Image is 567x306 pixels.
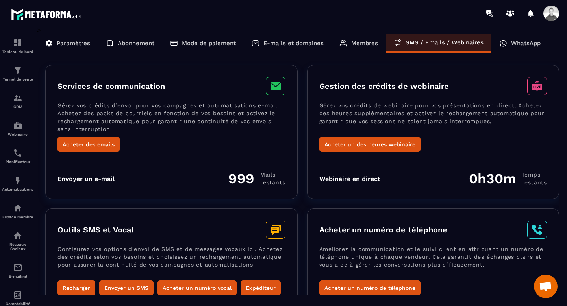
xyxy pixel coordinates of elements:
img: social-network [13,231,22,240]
a: formationformationCRM [2,87,33,115]
button: Recharger [57,280,95,295]
p: Planificateur [2,160,33,164]
p: Tableau de bord [2,50,33,54]
img: formation [13,38,22,48]
p: E-mailing [2,274,33,278]
img: automations [13,121,22,130]
p: Tunnel de vente [2,77,33,81]
button: Acheter des emails [57,137,120,152]
img: scheduler [13,148,22,158]
button: Expéditeur [241,280,281,295]
span: Mails [260,171,285,179]
span: Temps [522,171,547,179]
span: restants [260,179,285,186]
img: formation [13,66,22,75]
h3: Services de communication [57,81,165,91]
button: Acheter un numéro de téléphone [319,280,421,295]
div: 999 [228,170,285,187]
a: automationsautomationsWebinaire [2,115,33,142]
div: Envoyer un e-mail [57,175,115,182]
p: WhatsApp [511,40,541,47]
p: Paramètres [57,40,90,47]
img: formation [13,93,22,103]
a: automationsautomationsAutomatisations [2,170,33,197]
img: accountant [13,290,22,300]
p: SMS / Emails / Webinaires [406,39,484,46]
p: Comptabilité [2,302,33,306]
p: Réseaux Sociaux [2,242,33,251]
h3: Gestion des crédits de webinaire [319,81,449,91]
img: automations [13,176,22,185]
a: emailemailE-mailing [2,257,33,284]
p: Automatisations [2,187,33,192]
div: Webinaire en direct [319,175,380,182]
p: Configurez vos options d’envoi de SMS et de messages vocaux ici. Achetez des crédits selon vos be... [57,245,285,280]
p: Espace membre [2,215,33,219]
img: logo [11,7,82,21]
div: 0h30m [469,170,547,187]
button: Envoyer un SMS [99,280,154,295]
h3: Acheter un numéro de téléphone [319,225,447,234]
p: Améliorez la communication et le suivi client en attribuant un numéro de téléphone unique à chaqu... [319,245,547,280]
p: Membres [351,40,378,47]
p: E-mails et domaines [263,40,324,47]
h3: Outils SMS et Vocal [57,225,133,234]
a: schedulerschedulerPlanificateur [2,142,33,170]
a: Ouvrir le chat [534,275,558,298]
p: CRM [2,105,33,109]
p: Webinaire [2,132,33,136]
button: Acheter un des heures webinaire [319,137,421,152]
a: formationformationTableau de bord [2,32,33,60]
a: formationformationTunnel de vente [2,60,33,87]
p: Abonnement [118,40,154,47]
p: Mode de paiement [182,40,236,47]
img: automations [13,203,22,213]
a: social-networksocial-networkRéseaux Sociaux [2,225,33,257]
p: Gérez vos crédits de webinaire pour vos présentations en direct. Achetez des heures supplémentair... [319,101,547,137]
a: automationsautomationsEspace membre [2,197,33,225]
p: Gérez vos crédits d’envoi pour vos campagnes et automatisations e-mail. Achetez des packs de cour... [57,101,285,137]
button: Acheter un numéro vocal [157,280,237,295]
span: restants [522,179,547,186]
img: email [13,263,22,272]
